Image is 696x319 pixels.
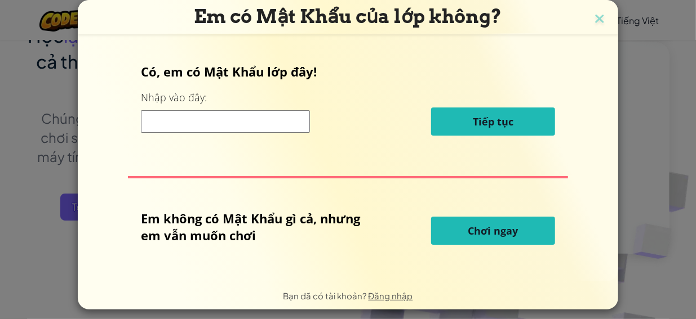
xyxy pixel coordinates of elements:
button: Chơi ngay [431,217,555,245]
img: close icon [592,11,607,28]
span: Tiếp tục [473,115,513,128]
p: Em không có Mật Khẩu gì cả, nhưng em vẫn muốn chơi [141,210,375,244]
span: Bạn đã có tài khoản? [283,290,369,301]
span: Chơi ngay [468,224,518,237]
span: Em có Mật Khẩu của lớp không? [194,5,502,28]
p: Có, em có Mật Khẩu lớp đây! [141,63,555,80]
label: Nhập vào đây: [141,91,207,105]
a: Đăng nhập [369,290,413,301]
button: Tiếp tục [431,107,555,136]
